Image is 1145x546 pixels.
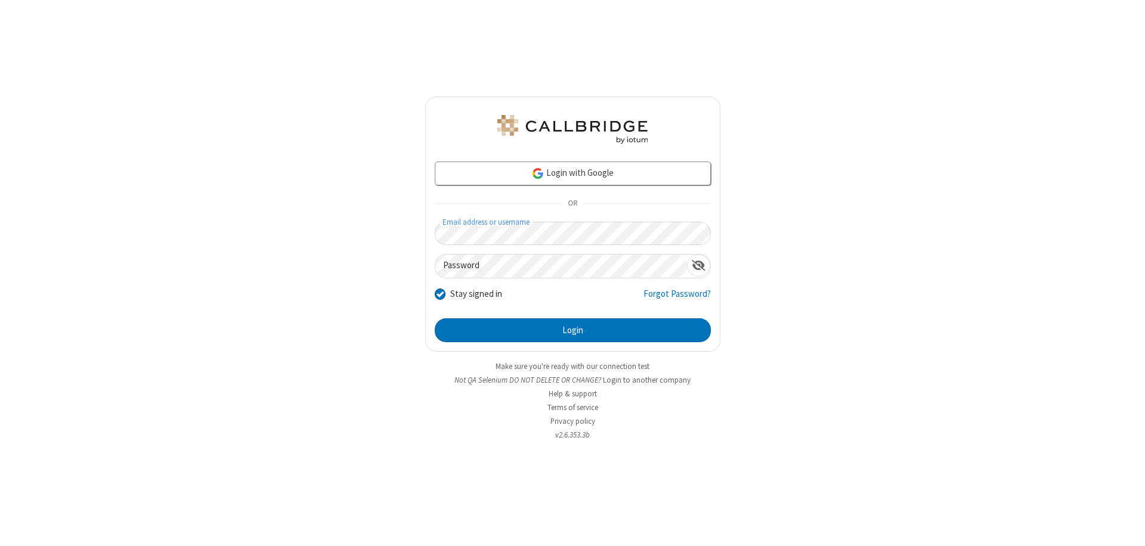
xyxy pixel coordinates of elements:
a: Login with Google [435,162,711,185]
label: Stay signed in [450,287,502,301]
div: Show password [687,255,710,277]
a: Make sure you're ready with our connection test [496,361,649,371]
a: Privacy policy [550,416,595,426]
input: Password [435,255,687,278]
iframe: Chat [1115,515,1136,538]
img: google-icon.png [531,167,544,180]
li: v2.6.353.3b [425,429,720,440]
a: Terms of service [547,402,598,412]
a: Help & support [549,389,597,399]
a: Forgot Password? [643,287,711,310]
button: Login [435,318,711,342]
span: OR [563,196,582,212]
button: Login to another company [603,374,691,386]
input: Email address or username [435,222,711,245]
li: Not QA Selenium DO NOT DELETE OR CHANGE? [425,374,720,386]
img: QA Selenium DO NOT DELETE OR CHANGE [495,115,650,144]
